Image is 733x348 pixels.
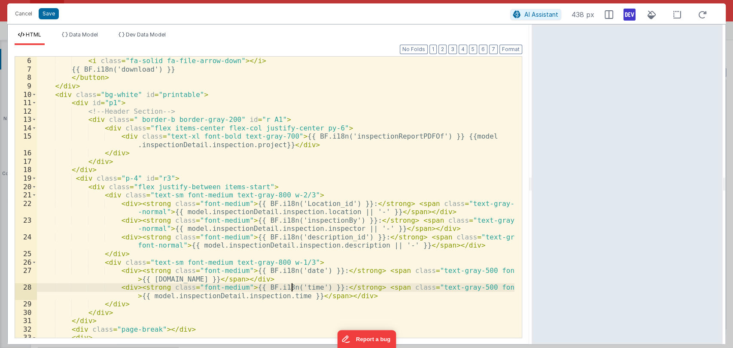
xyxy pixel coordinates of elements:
[15,174,37,183] div: 19
[15,283,37,300] div: 28
[15,99,37,107] div: 11
[15,333,37,342] div: 33
[438,45,447,54] button: 2
[15,107,37,116] div: 12
[479,45,487,54] button: 6
[15,166,37,174] div: 18
[510,9,561,20] button: AI Assistant
[15,250,37,258] div: 25
[469,45,477,54] button: 5
[15,309,37,317] div: 30
[15,115,37,124] div: 13
[15,317,37,325] div: 31
[15,157,37,166] div: 17
[489,45,498,54] button: 7
[15,266,37,283] div: 27
[15,132,37,149] div: 15
[15,233,37,250] div: 24
[400,45,428,54] button: No Folds
[448,45,457,54] button: 3
[499,45,522,54] button: Format
[337,330,396,348] iframe: Marker.io feedback button
[26,31,41,38] span: HTML
[15,124,37,133] div: 14
[126,31,166,38] span: Dev Data Model
[15,57,37,65] div: 6
[15,91,37,99] div: 10
[572,9,594,20] span: 438 px
[459,45,467,54] button: 4
[15,216,37,233] div: 23
[15,300,37,309] div: 29
[15,191,37,200] div: 21
[39,8,59,19] button: Save
[15,200,37,216] div: 22
[524,11,558,18] span: AI Assistant
[15,82,37,91] div: 9
[15,149,37,157] div: 16
[15,325,37,334] div: 32
[15,183,37,191] div: 20
[429,45,437,54] button: 1
[15,65,37,74] div: 7
[15,258,37,267] div: 26
[11,8,36,20] button: Cancel
[69,31,98,38] span: Data Model
[15,73,37,82] div: 8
